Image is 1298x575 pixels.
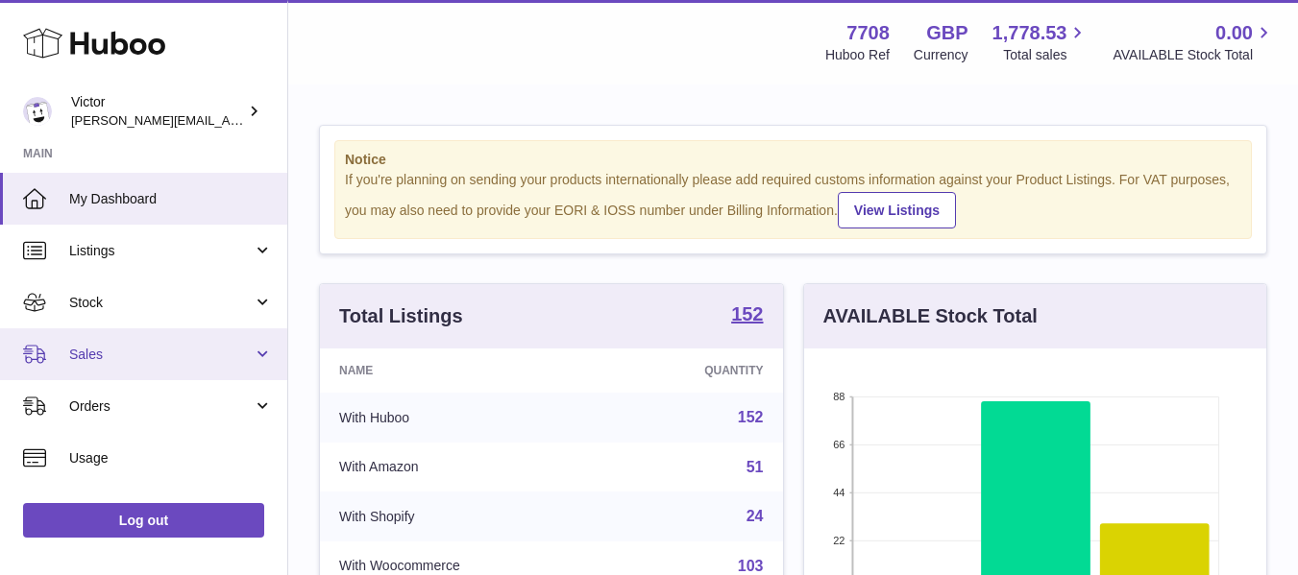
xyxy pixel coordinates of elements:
a: 152 [738,409,764,425]
text: 44 [833,487,845,498]
strong: 7708 [846,20,890,46]
a: 103 [738,558,764,574]
span: Total sales [1003,46,1089,64]
td: With Shopify [320,491,607,541]
td: With Amazon [320,443,607,492]
text: 22 [833,535,845,546]
text: 88 [833,391,845,402]
strong: 152 [731,304,763,323]
div: If you're planning on sending your products internationally please add required customs informati... [345,171,1241,228]
a: 0.00 AVAILABLE Stock Total [1113,20,1275,64]
h3: AVAILABLE Stock Total [823,303,1038,329]
a: 51 [747,459,764,475]
div: Victor [71,93,244,130]
a: 24 [747,508,764,524]
th: Name [320,348,607,393]
span: Orders [69,397,253,416]
div: Huboo Ref [825,46,890,64]
h3: Total Listings [339,303,463,329]
span: Sales [69,346,253,364]
strong: GBP [926,20,967,46]
th: Quantity [607,348,783,393]
img: victor@erbology.co [23,97,52,126]
text: 66 [833,439,845,450]
td: With Huboo [320,393,607,443]
span: My Dashboard [69,190,273,208]
span: 0.00 [1215,20,1253,46]
a: View Listings [838,192,956,228]
a: Log out [23,503,264,538]
a: 1,778.53 Total sales [992,20,1090,64]
div: Currency [914,46,968,64]
a: 152 [731,304,763,327]
span: Listings [69,242,253,260]
strong: Notice [345,151,1241,169]
span: [PERSON_NAME][EMAIL_ADDRESS][DOMAIN_NAME] [71,112,385,128]
span: Stock [69,294,253,312]
span: AVAILABLE Stock Total [1113,46,1275,64]
span: 1,778.53 [992,20,1067,46]
span: Usage [69,449,273,467]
